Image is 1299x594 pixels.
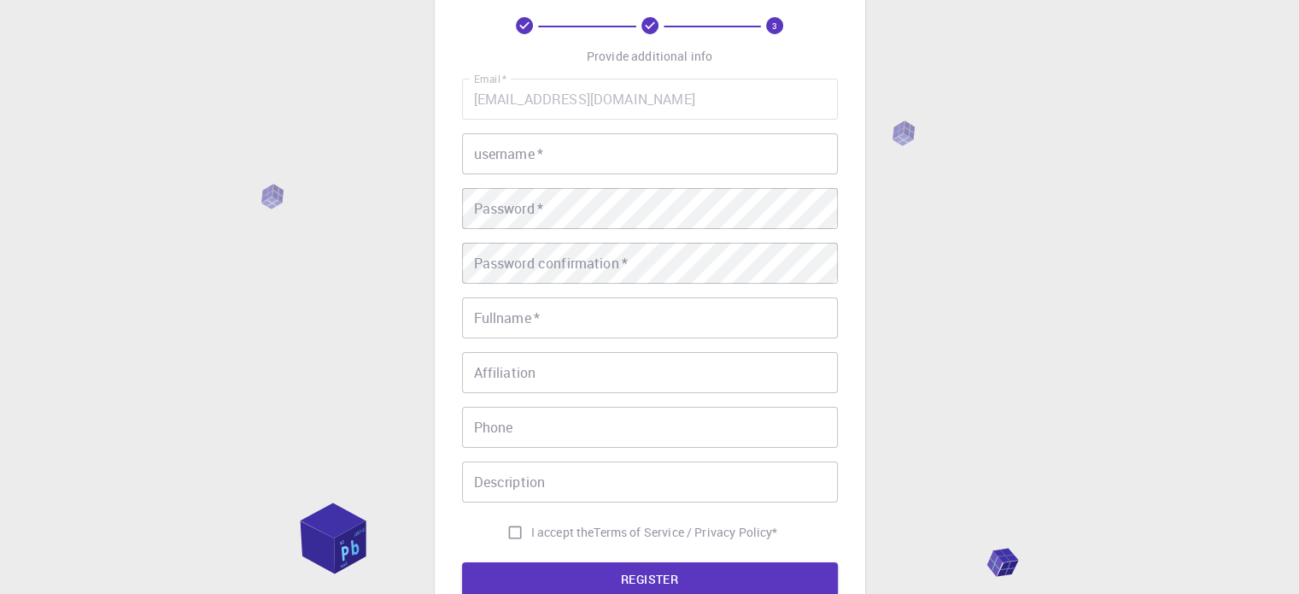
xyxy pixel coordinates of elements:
label: Email [474,72,506,86]
a: Terms of Service / Privacy Policy* [594,524,777,541]
span: I accept the [531,524,594,541]
text: 3 [772,20,777,32]
p: Terms of Service / Privacy Policy * [594,524,777,541]
p: Provide additional info [587,48,712,65]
